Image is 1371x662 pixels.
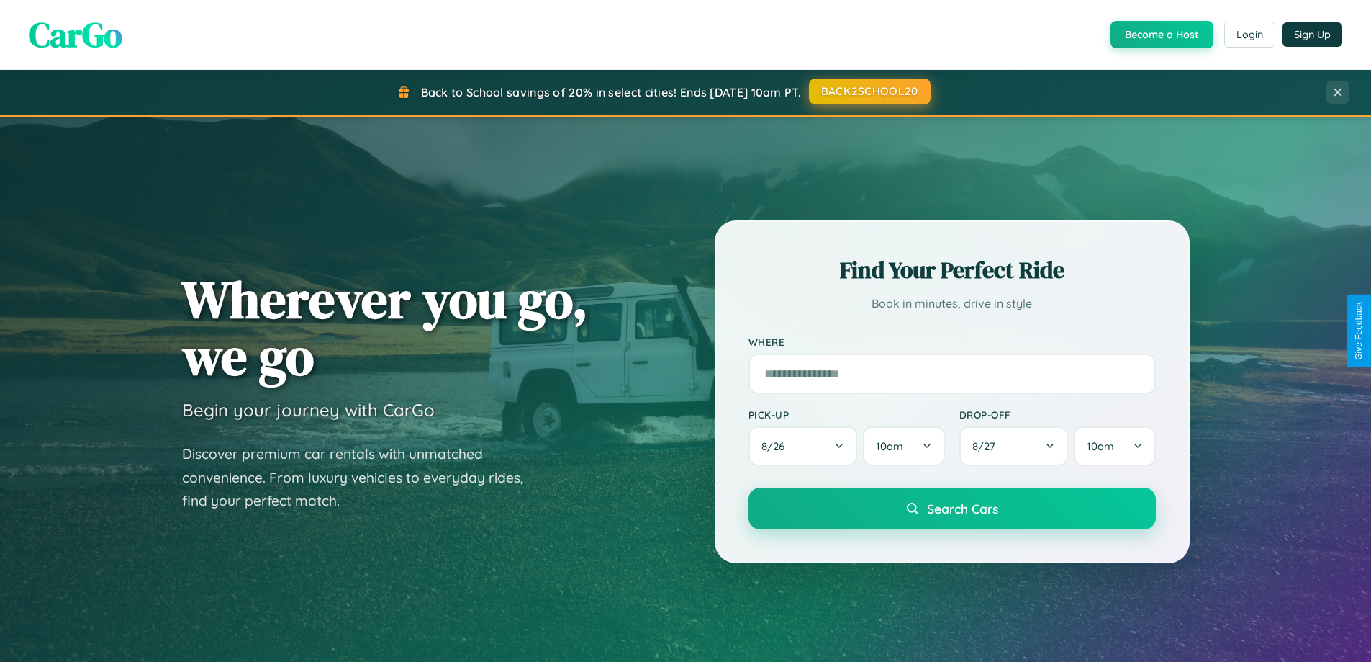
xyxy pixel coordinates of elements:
label: Pick-up [748,408,945,421]
h3: Begin your journey with CarGo [182,399,435,421]
button: 8/27 [959,426,1069,466]
p: Book in minutes, drive in style [748,293,1156,314]
p: Discover premium car rentals with unmatched convenience. From luxury vehicles to everyday rides, ... [182,442,542,513]
button: Search Cars [748,488,1156,529]
h2: Find Your Perfect Ride [748,254,1156,286]
button: BACK2SCHOOL20 [809,79,931,104]
span: Back to School savings of 20% in select cities! Ends [DATE] 10am PT. [421,85,801,99]
span: Search Cars [927,501,998,516]
button: 10am [863,426,944,466]
span: 8 / 26 [761,439,792,453]
span: 10am [876,439,903,453]
label: Where [748,336,1156,348]
button: 10am [1074,426,1155,466]
label: Drop-off [959,408,1156,421]
button: Sign Up [1282,22,1342,47]
button: Become a Host [1110,21,1213,48]
span: CarGo [29,11,122,58]
h1: Wherever you go, we go [182,271,588,385]
button: Login [1224,22,1275,48]
div: Give Feedback [1354,302,1364,360]
span: 10am [1087,439,1114,453]
span: 8 / 27 [972,439,1003,453]
button: 8/26 [748,426,858,466]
